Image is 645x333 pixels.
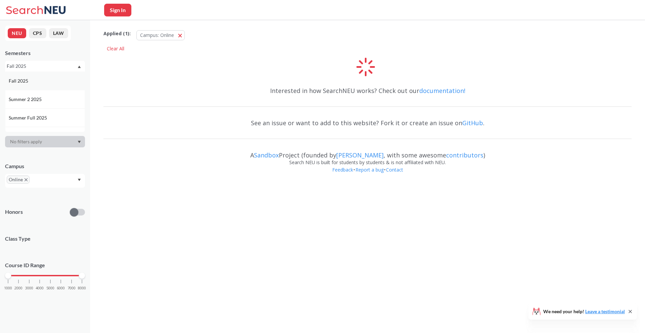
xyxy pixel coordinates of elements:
[462,119,483,127] a: GitHub
[5,208,23,216] p: Honors
[36,286,44,290] span: 4000
[543,309,625,314] span: We need your help!
[136,30,185,40] button: Campus: Online
[49,28,68,38] button: LAW
[5,162,85,170] div: Campus
[103,166,632,184] div: • •
[103,113,632,133] div: See an issue or want to add to this website? Fork it or create an issue on .
[25,286,33,290] span: 3000
[25,178,28,181] svg: X to remove pill
[9,114,48,122] span: Summer Full 2025
[57,286,65,290] span: 6000
[9,96,43,103] span: Summer 2 2025
[5,136,85,147] div: Dropdown arrow
[103,30,131,37] span: Applied ( 1 ):
[5,235,85,242] span: Class Type
[140,32,174,38] span: Campus: Online
[4,286,12,290] span: 1000
[7,176,30,184] span: OnlineX to remove pill
[103,44,128,54] div: Clear All
[103,159,632,166] div: Search NEU is built for students by students & is not affiliated with NEU.
[5,61,85,72] div: Fall 2025Dropdown arrowFall 2025Summer 2 2025Summer Full 2025Summer 1 2025Spring 2025Fall 2024Sum...
[336,151,384,159] a: [PERSON_NAME]
[78,179,81,181] svg: Dropdown arrow
[14,286,23,290] span: 2000
[68,286,76,290] span: 7000
[419,87,465,95] a: documentation!
[585,308,625,314] a: Leave a testimonial
[5,174,85,188] div: OnlineX to remove pillDropdown arrow
[5,49,85,57] div: Semesters
[446,151,483,159] a: contributors
[78,65,81,68] svg: Dropdown arrow
[355,166,384,173] a: Report a bug
[332,166,353,173] a: Feedback
[78,141,81,143] svg: Dropdown arrow
[8,28,26,38] button: NEU
[29,28,46,38] button: CPS
[104,4,131,16] button: Sign In
[103,81,632,100] div: Interested in how SearchNEU works? Check out our
[386,166,403,173] a: Contact
[9,77,30,85] span: Fall 2025
[254,151,279,159] a: Sandbox
[46,286,54,290] span: 5000
[78,286,86,290] span: 8000
[7,62,77,70] div: Fall 2025
[5,261,85,269] p: Course ID Range
[103,145,632,159] div: A Project (founded by , with some awesome )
